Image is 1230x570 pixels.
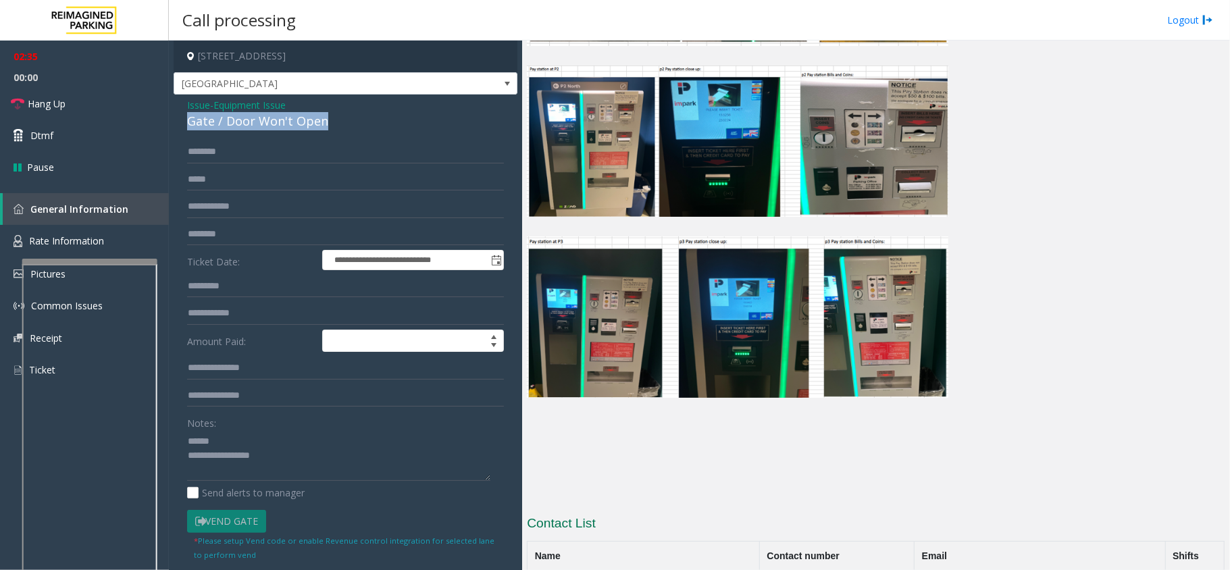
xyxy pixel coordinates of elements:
span: Hang Up [28,97,66,111]
label: Amount Paid: [184,330,319,353]
span: Increase value [484,330,503,341]
span: Equipment Issue [213,98,286,112]
img: logout [1202,13,1213,27]
label: Notes: [187,411,216,430]
h3: Contact List [527,515,1225,536]
span: Dtmf [30,128,53,142]
img: 'icon' [14,269,24,278]
span: [GEOGRAPHIC_DATA] [174,73,449,95]
div: Gate / Door Won't Open [187,112,504,130]
span: General Information [30,203,128,215]
img: 'icon' [14,334,23,342]
a: General Information [3,193,169,225]
small: Please setup Vend code or enable Revenue control integration for selected lane to perform vend [194,536,494,560]
span: Pause [27,160,54,174]
label: Send alerts to manager [187,486,305,500]
a: Logout [1167,13,1213,27]
h4: [STREET_ADDRESS] [174,41,517,72]
img: 'icon' [14,364,22,376]
span: Rate Information [29,234,104,247]
button: Vend Gate [187,510,266,533]
span: Issue [187,98,210,112]
span: - [210,99,286,111]
label: Ticket Date: [184,250,319,270]
span: Toggle popup [488,251,503,269]
img: 'icon' [14,301,24,311]
img: 'icon' [14,235,22,247]
img: 'icon' [14,204,24,214]
span: Decrease value [484,341,503,352]
h3: Call processing [176,3,303,36]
